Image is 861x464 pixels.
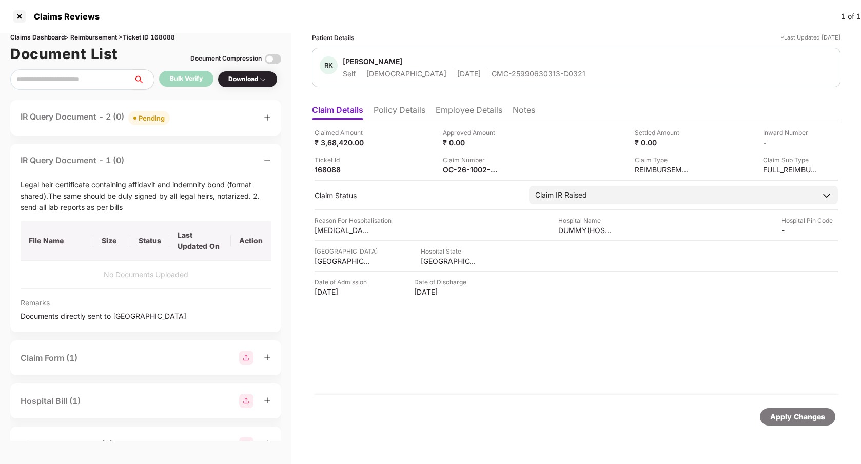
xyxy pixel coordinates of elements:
[421,256,477,266] div: [GEOGRAPHIC_DATA]
[492,69,585,79] div: GMC-25990630313-D0321
[457,69,481,79] div: [DATE]
[414,287,471,297] div: [DATE]
[315,165,371,175] div: 168088
[265,51,281,67] img: svg+xml;base64,PHN2ZyBpZD0iVG9nZ2xlLTMyeDMyIiB4bWxucz0iaHR0cDovL3d3dy53My5vcmcvMjAwMC9zdmciIHdpZH...
[366,69,446,79] div: [DEMOGRAPHIC_DATA]
[312,33,355,43] div: Patient Details
[264,157,271,164] span: minus
[374,105,425,120] li: Policy Details
[635,165,691,175] div: REIMBURSEMENT
[841,11,861,22] div: 1 of 1
[21,154,124,167] div: IR Query Document - 1 (0)
[239,351,253,365] img: svg+xml;base64,PHN2ZyBpZD0iR3JvdXBfMjg4MTMiIGRhdGEtbmFtZT0iR3JvdXAgMjg4MTMiIHhtbG5zPSJodHRwOi8vd3...
[133,75,154,84] span: search
[635,128,691,138] div: Settled Amount
[443,138,499,147] div: ₹ 0.00
[821,190,832,201] img: downArrowIcon
[239,394,253,408] img: svg+xml;base64,PHN2ZyBpZD0iR3JvdXBfMjg4MTMiIGRhdGEtbmFtZT0iR3JvdXAgMjg4MTMiIHhtbG5zPSJodHRwOi8vd3...
[315,216,392,225] div: Reason For Hospitalisation
[763,128,819,138] div: Inward Number
[635,155,691,165] div: Claim Type
[21,261,271,289] td: No Documents Uploaded
[436,105,502,120] li: Employee Details
[343,69,356,79] div: Self
[264,114,271,121] span: plus
[21,395,81,408] div: Hospital Bill (1)
[781,216,838,225] div: Hospital Pin Code
[21,110,170,125] div: IR Query Document - 2 (0)
[315,225,371,235] div: [MEDICAL_DATA] , [MEDICAL_DATA], [MEDICAL_DATA]
[315,277,371,287] div: Date of Admission
[421,246,477,256] div: Hospital State
[170,74,203,84] div: Bulk Verify
[264,397,271,404] span: plus
[781,225,838,235] div: -
[21,221,93,261] th: File Name
[10,33,281,43] div: Claims Dashboard > Reimbursement > Ticket ID 168088
[443,155,499,165] div: Claim Number
[320,56,338,74] div: RK
[259,75,267,84] img: svg+xml;base64,PHN2ZyBpZD0iRHJvcGRvd24tMzJ4MzIiIHhtbG5zPSJodHRwOi8vd3d3LnczLm9yZy8yMDAwL3N2ZyIgd2...
[228,74,267,84] div: Download
[414,277,471,287] div: Date of Discharge
[231,221,271,261] th: Action
[139,113,165,123] div: Pending
[312,105,363,120] li: Claim Details
[763,138,819,147] div: -
[239,437,253,451] img: svg+xml;base64,PHN2ZyBpZD0iR3JvdXBfMjg4MTMiIGRhdGEtbmFtZT0iR3JvdXAgMjg4MTMiIHhtbG5zPSJodHRwOi8vd3...
[343,56,402,66] div: [PERSON_NAME]
[443,165,499,175] div: OC-26-1002-8403-00410748
[763,155,819,165] div: Claim Sub Type
[264,354,271,361] span: plus
[558,216,615,225] div: Hospital Name
[21,179,271,213] div: Legal heir certificate containing affidavit and indemnity bond (format shared).The same should be...
[535,189,587,201] div: Claim IR Raised
[130,221,169,261] th: Status
[315,155,371,165] div: Ticket Id
[21,297,271,308] span: Remarks
[315,256,371,266] div: [GEOGRAPHIC_DATA]
[315,128,371,138] div: Claimed Amount
[21,438,113,451] div: Discharge Summary (2)
[763,165,819,175] div: FULL_REIMBURSEMENT
[21,352,77,364] div: Claim Form (1)
[780,33,840,43] div: *Last Updated [DATE]
[315,287,371,297] div: [DATE]
[169,221,231,261] th: Last Updated On
[513,105,535,120] li: Notes
[93,221,130,261] th: Size
[133,69,154,90] button: search
[635,138,691,147] div: ₹ 0.00
[21,311,271,322] span: Documents directly sent to [GEOGRAPHIC_DATA]
[264,440,271,447] span: plus
[190,54,262,64] div: Document Compression
[315,190,519,200] div: Claim Status
[770,411,825,422] div: Apply Changes
[315,246,378,256] div: [GEOGRAPHIC_DATA]
[10,43,118,65] h1: Document List
[315,138,371,147] div: ₹ 3,68,420.00
[443,128,499,138] div: Approved Amount
[558,225,615,235] div: DUMMY(HOSPITAL CONFIRMATION WHETHER NETWORK OR NON-NETWORK)
[28,11,100,22] div: Claims Reviews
